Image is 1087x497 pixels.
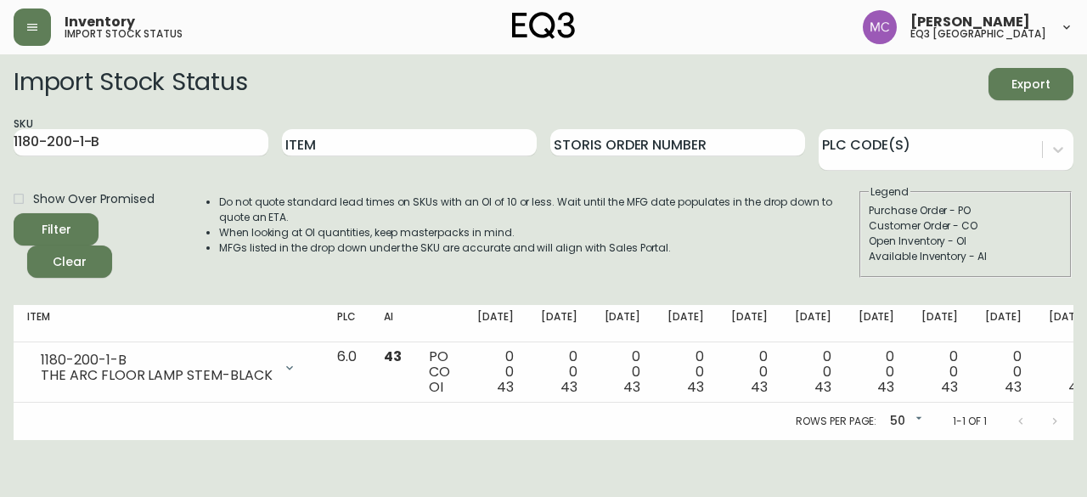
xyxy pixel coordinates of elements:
legend: Legend [869,184,910,200]
span: Clear [41,251,99,273]
li: MFGs listed in the drop down under the SKU are accurate and will align with Sales Portal. [219,240,858,256]
div: 0 0 [1049,349,1085,395]
div: THE ARC FLOOR LAMP STEM-BLACK [41,368,273,383]
div: 0 0 [667,349,704,395]
span: 43 [560,377,577,397]
th: [DATE] [464,305,527,342]
div: 0 0 [985,349,1022,395]
th: [DATE] [972,305,1035,342]
button: Filter [14,213,99,246]
th: PLC [324,305,370,342]
span: [PERSON_NAME] [910,15,1030,29]
div: 0 0 [921,349,958,395]
img: 6dbdb61c5655a9a555815750a11666cc [863,10,897,44]
div: 0 0 [541,349,577,395]
span: Export [1002,74,1060,95]
div: 0 0 [795,349,831,395]
span: 43 [687,377,704,397]
span: 43 [751,377,768,397]
span: 43 [814,377,831,397]
p: 1-1 of 1 [953,414,987,429]
button: Export [988,68,1073,100]
span: Inventory [65,15,135,29]
div: Available Inventory - AI [869,249,1062,264]
span: 43 [877,377,894,397]
th: Item [14,305,324,342]
span: 43 [497,377,514,397]
img: logo [512,12,575,39]
div: 0 0 [859,349,895,395]
th: [DATE] [591,305,655,342]
div: 1180-200-1-BTHE ARC FLOOR LAMP STEM-BLACK [27,349,310,387]
div: 50 [883,408,926,436]
div: Open Inventory - OI [869,234,1062,249]
h5: import stock status [65,29,183,39]
li: Do not quote standard lead times on SKUs with an OI of 10 or less. Wait until the MFG date popula... [219,195,858,225]
div: Purchase Order - PO [869,203,1062,218]
th: [DATE] [845,305,909,342]
h2: Import Stock Status [14,68,247,100]
div: 0 0 [731,349,768,395]
th: [DATE] [527,305,591,342]
span: 43 [1068,377,1085,397]
span: 43 [623,377,640,397]
th: [DATE] [718,305,781,342]
th: [DATE] [908,305,972,342]
span: 43 [384,347,402,366]
div: 1180-200-1-B [41,353,273,368]
span: OI [429,377,443,397]
span: 43 [941,377,958,397]
td: 6.0 [324,342,370,403]
th: [DATE] [781,305,845,342]
div: Customer Order - CO [869,218,1062,234]
h5: eq3 [GEOGRAPHIC_DATA] [910,29,1046,39]
p: Rows per page: [796,414,876,429]
th: AI [370,305,415,342]
li: When looking at OI quantities, keep masterpacks in mind. [219,225,858,240]
button: Clear [27,246,112,278]
div: 0 0 [477,349,514,395]
div: PO CO [429,349,450,395]
span: Show Over Promised [33,190,155,208]
th: [DATE] [654,305,718,342]
span: 43 [1005,377,1022,397]
div: 0 0 [605,349,641,395]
